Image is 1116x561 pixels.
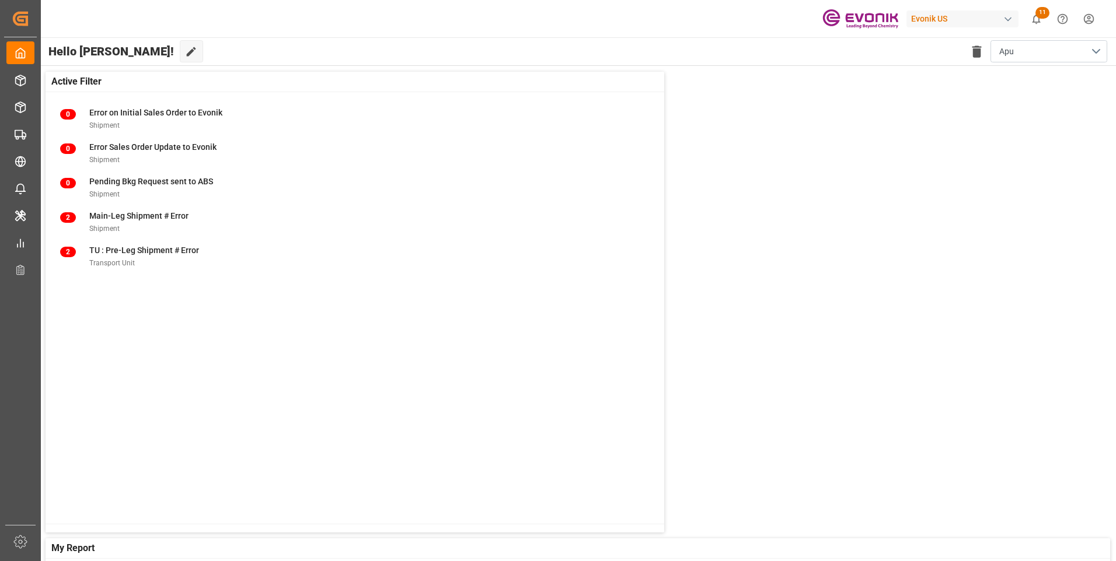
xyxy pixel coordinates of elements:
[89,211,189,220] span: Main-Leg Shipment # Error
[60,141,650,166] a: 0Error Sales Order Update to EvonikShipment
[60,212,76,223] span: 2
[60,143,76,154] span: 0
[48,40,174,62] span: Hello [PERSON_NAME]!
[89,259,135,267] span: Transport Unit
[89,177,213,186] span: Pending Bkg Request sent to ABS
[906,10,1019,27] div: Evonik US
[60,176,650,200] a: 0Pending Bkg Request sent to ABSShipment
[1035,7,1049,19] span: 11
[51,541,95,555] span: My Report
[60,107,650,131] a: 0Error on Initial Sales Order to EvonikShipment
[906,8,1023,30] button: Evonik US
[60,210,650,234] a: 2Main-Leg Shipment # ErrorShipment
[1049,6,1076,32] button: Help Center
[999,45,1014,58] span: Apu
[89,142,217,152] span: Error Sales Order Update to Evonik
[60,244,650,269] a: 2TU : Pre-Leg Shipment # ErrorTransport Unit
[89,225,120,233] span: Shipment
[89,246,199,255] span: TU : Pre-Leg Shipment # Error
[89,156,120,164] span: Shipment
[89,190,120,198] span: Shipment
[822,9,898,29] img: Evonik-brand-mark-Deep-Purple-RGB.jpeg_1700498283.jpeg
[1023,6,1049,32] button: show 11 new notifications
[60,247,76,257] span: 2
[991,40,1107,62] button: open menu
[60,178,76,188] span: 0
[89,121,120,129] span: Shipment
[60,109,76,120] span: 0
[89,108,222,117] span: Error on Initial Sales Order to Evonik
[51,75,102,89] span: Active Filter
